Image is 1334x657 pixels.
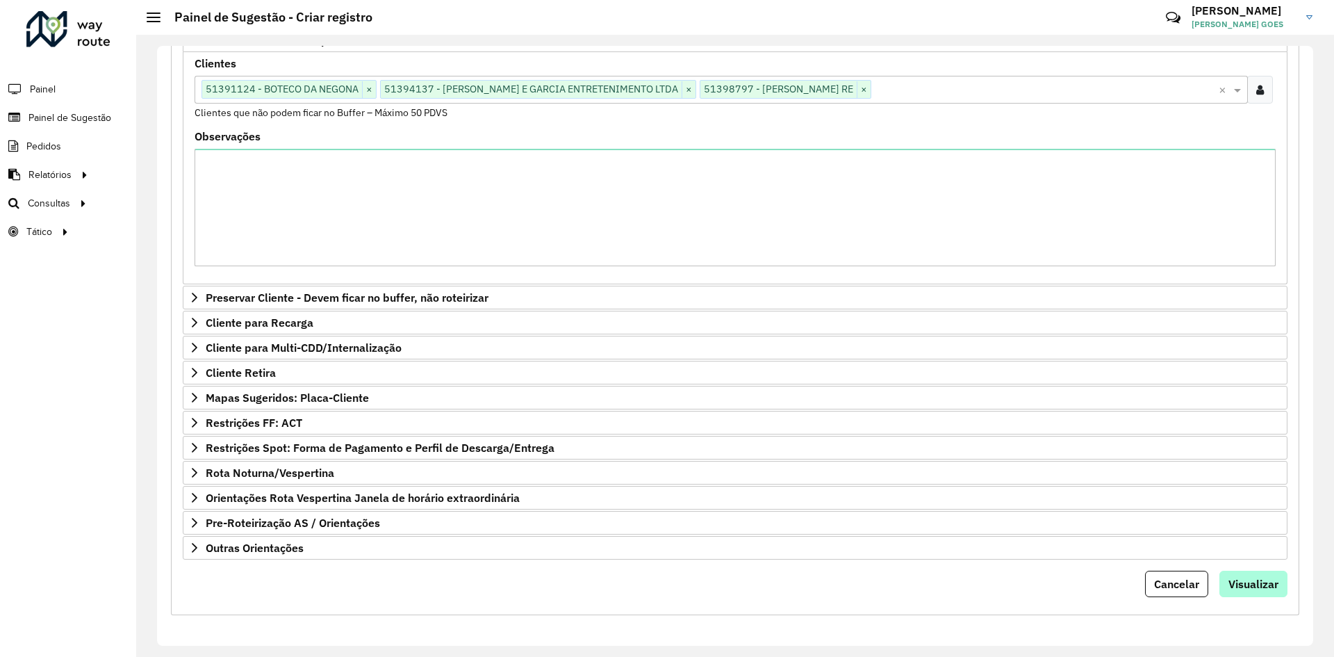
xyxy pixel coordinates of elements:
span: Consultas [28,196,70,211]
span: Tático [26,225,52,239]
span: Restrições FF: ACT [206,417,302,428]
small: Clientes que não podem ficar no Buffer – Máximo 50 PDVS [195,106,447,119]
h3: [PERSON_NAME] [1192,4,1296,17]
label: Observações [195,128,261,145]
h2: Painel de Sugestão - Criar registro [160,10,372,25]
span: Restrições Spot: Forma de Pagamento e Perfil de Descarga/Entrega [206,442,554,453]
span: Outras Orientações [206,542,304,553]
span: Painel [30,82,56,97]
span: Rota Noturna/Vespertina [206,467,334,478]
a: Outras Orientações [183,536,1287,560]
span: Preservar Cliente - Devem ficar no buffer, não roteirizar [206,292,488,303]
span: 51391124 - BOTECO DA NEGONA [202,81,362,97]
a: Rota Noturna/Vespertina [183,461,1287,485]
span: Cliente Retira [206,367,276,378]
a: Restrições Spot: Forma de Pagamento e Perfil de Descarga/Entrega [183,436,1287,460]
a: Preservar Cliente - Devem ficar no buffer, não roteirizar [183,286,1287,309]
label: Clientes [195,55,236,72]
span: Visualizar [1228,577,1278,591]
span: Pedidos [26,139,61,154]
a: Pre-Roteirização AS / Orientações [183,511,1287,535]
span: Mapas Sugeridos: Placa-Cliente [206,392,369,403]
span: × [362,81,376,98]
span: Orientações Rota Vespertina Janela de horário extraordinária [206,492,520,503]
a: Cliente para Recarga [183,311,1287,334]
div: Priorizar Cliente - Não podem ficar no buffer [183,52,1287,284]
span: 51398797 - [PERSON_NAME] RE [700,81,857,97]
span: Cliente para Multi-CDD/Internalização [206,342,402,353]
span: Cliente para Recarga [206,317,313,328]
button: Visualizar [1219,571,1287,597]
a: Orientações Rota Vespertina Janela de horário extraordinária [183,486,1287,510]
span: Cancelar [1154,577,1199,591]
a: Restrições FF: ACT [183,411,1287,435]
button: Cancelar [1145,571,1208,597]
span: Clear all [1219,81,1230,98]
span: 51394137 - [PERSON_NAME] E GARCIA ENTRETENIMENTO LTDA [381,81,682,97]
span: [PERSON_NAME] GOES [1192,18,1296,31]
a: Mapas Sugeridos: Placa-Cliente [183,386,1287,409]
a: Cliente para Multi-CDD/Internalização [183,336,1287,359]
span: Pre-Roteirização AS / Orientações [206,517,380,528]
a: Cliente Retira [183,361,1287,384]
a: Contato Rápido [1158,3,1188,33]
span: Relatórios [28,168,72,182]
span: × [857,81,871,98]
span: Priorizar Cliente - Não podem ficar no buffer [206,35,433,46]
span: × [682,81,695,98]
span: Painel de Sugestão [28,111,111,125]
